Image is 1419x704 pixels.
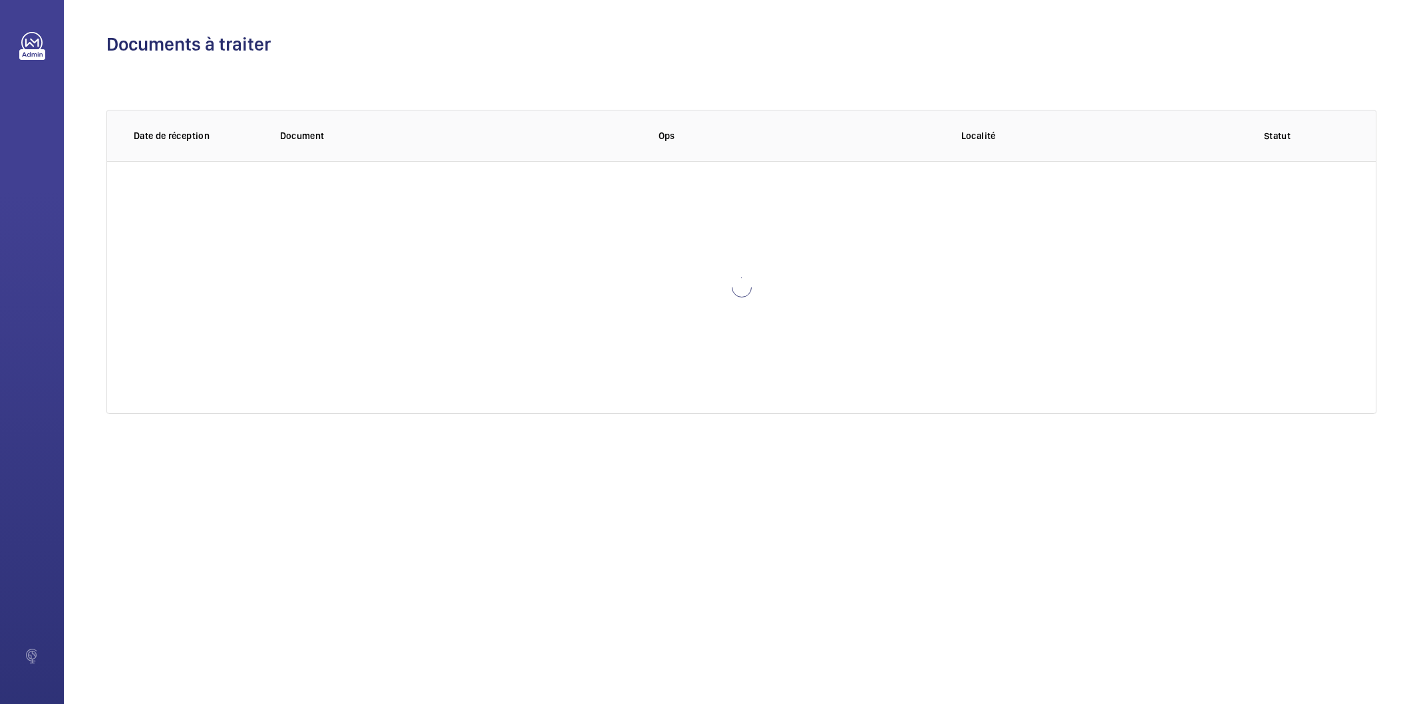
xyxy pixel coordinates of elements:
[280,129,637,142] p: Document
[961,129,1243,142] p: Localité
[134,129,259,142] p: Date de réception
[1264,129,1349,142] p: Statut
[106,32,1376,57] h1: Documents à traiter
[659,129,940,142] p: Ops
